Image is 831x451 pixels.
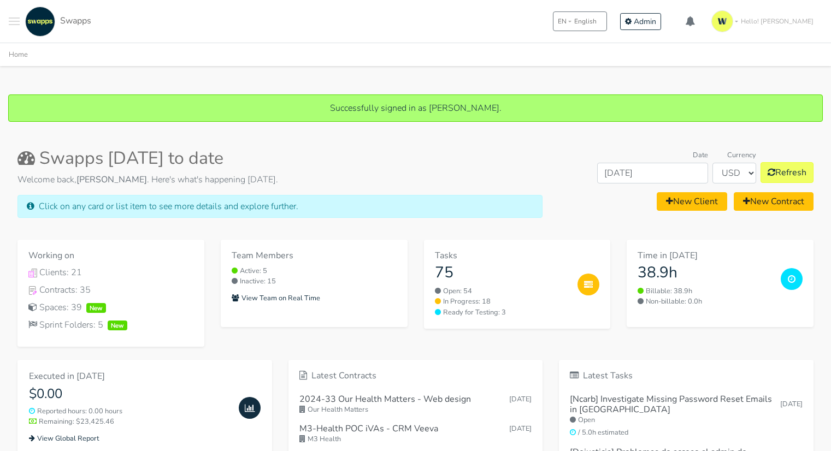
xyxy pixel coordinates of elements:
[570,415,803,425] small: Open
[232,276,397,287] small: Inactive: 15
[28,266,193,279] div: Clients: 21
[20,102,811,115] p: Successfully signed in as [PERSON_NAME].
[232,251,397,261] h6: Team Members
[86,303,106,313] span: New
[25,7,55,37] img: swapps-linkedin-v2.jpg
[29,406,230,417] small: Reported hours: 0.00 hours
[17,173,543,186] p: Welcome back, . Here's what's happening [DATE].
[29,371,230,382] h6: Executed in [DATE]
[28,318,193,331] div: Sprint Folders: 5
[22,7,91,37] a: Swapps
[28,301,193,314] div: Spaces: 39
[435,251,569,282] a: Tasks 75
[570,394,780,415] h6: [Ncarb] Investigate Missing Password Reset Emails in [GEOGRAPHIC_DATA]
[509,394,532,404] span: Aug 27, 2025 17:43
[435,286,569,296] a: Open: 54
[28,301,193,314] a: Spaces: 39New
[570,428,803,438] small: / 5.0h estimated
[28,286,37,295] img: Contracts Icon
[76,174,147,186] strong: [PERSON_NAME]
[9,7,20,37] button: Toggle navigation menu
[299,371,532,381] h6: Latest Contracts
[299,424,438,434] h6: M3-Health POC iVAs - CRM Veeva
[711,10,733,32] img: isotipo-3-3e143c57.png
[17,148,543,169] h2: Swapps [DATE] to date
[435,307,569,318] a: Ready for Testing: 3
[232,266,397,276] small: Active: 5
[299,419,532,449] a: M3-Health POC iVAs - CRM Veeva [DATE] M3 Health
[29,434,99,443] small: View Global Report
[221,240,408,327] a: Team Members Active: 5 Inactive: 15 View Team on Real Time
[734,192,814,211] a: New Contract
[28,269,37,277] img: Clients Icon
[634,16,656,27] span: Admin
[435,296,569,307] a: In Progress: 18
[28,266,193,279] a: Clients IconClients: 21
[29,417,230,427] small: Remaining: $23,425.46
[435,251,569,261] h6: Tasks
[28,251,193,261] h6: Working on
[620,13,661,30] a: Admin
[299,434,532,444] small: M3 Health
[570,390,803,443] a: [Ncarb] Investigate Missing Password Reset Emails in [GEOGRAPHIC_DATA] [DATE] Open / 5.0h estimated
[28,318,193,331] a: Sprint Folders: 5New
[28,283,193,296] a: Contracts IconContracts: 35
[570,371,803,381] h6: Latest Tasks
[638,286,772,296] small: Billable: 38.9h
[707,6,822,37] a: Hello! [PERSON_NAME]
[627,240,814,327] a: Time in [DATE] 38.9h Billable: 38.9h Non-billable: 0.0h
[638,264,772,282] h3: 38.9h
[638,296,772,307] small: Non-billable: 0.0h
[553,11,607,31] button: ENEnglish
[780,399,803,410] small: [DATE]
[299,390,532,419] a: 2024-33 Our Health Matters - Web design [DATE] Our Health Matters
[9,50,28,60] a: Home
[299,405,532,415] small: Our Health Matters
[657,192,727,211] a: New Client
[761,162,814,183] button: Refresh
[693,150,708,161] label: Date
[108,321,127,330] span: New
[727,150,756,161] label: Currency
[17,195,543,218] div: Click on any card or list item to see more details and explore further.
[29,386,230,402] h4: $0.00
[299,394,471,405] h6: 2024-33 Our Health Matters - Web design
[60,15,91,27] span: Swapps
[509,424,532,434] span: Aug 27, 2025 16:11
[28,283,193,296] div: Contracts: 35
[638,251,772,261] h6: Time in [DATE]
[574,16,597,26] span: English
[232,293,320,303] small: View Team on Real Time
[435,264,569,282] h3: 75
[741,16,814,26] span: Hello! [PERSON_NAME]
